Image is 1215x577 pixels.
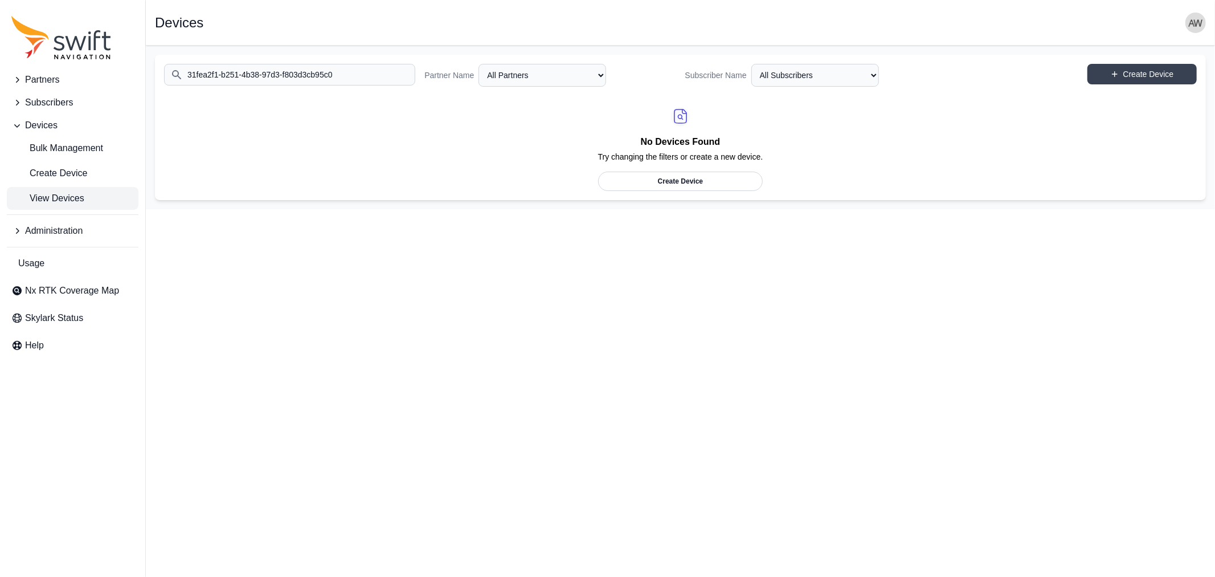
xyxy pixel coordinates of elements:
a: View Devices [7,187,138,210]
a: Nx RTK Coverage Map [7,279,138,302]
span: View Devices [11,192,84,205]
a: Usage [7,252,138,275]
span: Create Device [11,166,87,180]
span: Help [25,339,44,352]
span: Usage [18,257,44,270]
span: Subscribers [25,96,73,109]
a: Create Device [7,162,138,185]
span: Devices [25,119,58,132]
span: Administration [25,224,83,238]
span: Partners [25,73,59,87]
span: Bulk Management [11,141,103,155]
a: Create Device [1087,64,1197,84]
a: Bulk Management [7,137,138,160]
a: Skylark Status [7,307,138,330]
a: Help [7,334,138,357]
span: Nx RTK Coverage Map [25,284,119,298]
h1: Devices [155,16,203,30]
label: Subscriber Name [685,70,747,81]
a: Create Device [598,172,763,191]
button: Administration [7,220,138,242]
img: user photo [1185,13,1206,33]
label: Partner Name [424,70,474,81]
button: Partners [7,68,138,91]
h2: No Devices Found [598,135,763,152]
button: Subscribers [7,91,138,114]
button: Devices [7,114,138,137]
select: Partner Name [478,64,606,87]
span: Skylark Status [25,311,83,325]
p: Try changing the filters or create a new device. [598,152,763,172]
input: Search [164,64,415,86]
select: Subscriber [751,64,879,87]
